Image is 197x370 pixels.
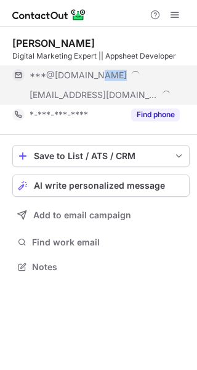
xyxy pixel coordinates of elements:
[32,261,185,273] span: Notes
[12,37,95,49] div: [PERSON_NAME]
[12,234,190,251] button: Find work email
[12,51,190,62] div: Digital Marketing Expert || Appsheet Developer
[34,181,165,191] span: AI write personalized message
[12,258,190,276] button: Notes
[12,7,86,22] img: ContactOut v5.3.10
[32,237,185,248] span: Find work email
[131,109,180,121] button: Reveal Button
[12,204,190,226] button: Add to email campaign
[30,89,158,101] span: [EMAIL_ADDRESS][DOMAIN_NAME]
[12,145,190,167] button: save-profile-one-click
[12,175,190,197] button: AI write personalized message
[33,210,131,220] span: Add to email campaign
[34,151,168,161] div: Save to List / ATS / CRM
[30,70,127,81] span: ***@[DOMAIN_NAME]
